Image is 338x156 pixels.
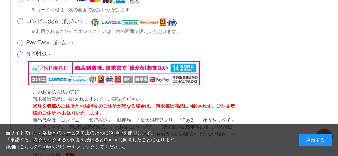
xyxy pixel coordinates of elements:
span: ※カード情報は、次の画面で設定いただけます。 [31,6,134,13]
label: NP後払い [26,51,50,57]
div: 承諾する [299,134,332,146]
label: Pay-Easy（前払い） [26,40,76,45]
label: コンビニ決済（前払い） [26,18,85,24]
p: 請求書は商品に同封されますので、ご確認ください。 [33,96,237,103]
img: NP後払い [28,61,200,85]
div: 当サイトでは、お客様へのサービス向上のためにCookieを使用します。 「承諾する」をクリックするか閲覧を続けるとCookieに同意したことになります。 詳細はこちらの をクリックしてください。 [6,129,179,150]
span: ※注文者様のご住所とお届け先のご住所が異なる場合は、 請求書は商品に同封されず、ご注文者様のご住所 へお送りいたします。 [33,103,235,116]
p: 商品代金は「コンビニ」「銀行振込」「郵便局」「楽天銀行アプリ」「PayB」「ゆうちょペイ」「ファミペイ」「PayPay請求書払い」でお支払い可能です。 請求書の記載事項に従って発行日から14日以... [33,117,237,145]
span: ※利用されるコンビニエンスストアは、次の画面で設定いただけます。 [31,28,181,35]
img: コンビニ決済（前払い） [90,17,178,26]
a: Cookieポリシー [38,144,72,149]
